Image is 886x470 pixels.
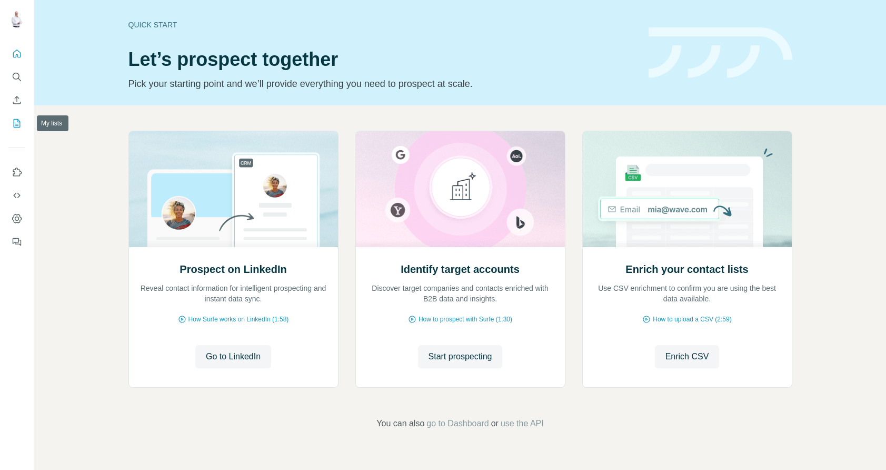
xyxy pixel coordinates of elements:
h1: Let’s prospect together [128,49,636,70]
button: Search [8,67,25,86]
button: use the API [501,417,544,430]
img: Identify target accounts [355,131,565,247]
img: Enrich your contact lists [582,131,792,247]
h2: Prospect on LinkedIn [180,262,286,277]
p: Use CSV enrichment to confirm you are using the best data available. [593,283,781,304]
button: Use Surfe API [8,186,25,205]
span: Enrich CSV [665,350,709,363]
img: Avatar [8,11,25,27]
button: go to Dashboard [426,417,489,430]
button: Dashboard [8,209,25,228]
button: Feedback [8,232,25,251]
span: or [491,417,499,430]
p: Pick your starting point and we’ll provide everything you need to prospect at scale. [128,76,636,91]
button: Start prospecting [418,345,503,368]
button: Enrich CSV [655,345,720,368]
span: How to upload a CSV (2:59) [653,315,731,324]
button: My lists [8,114,25,133]
img: Prospect on LinkedIn [128,131,339,247]
span: You can also [376,417,424,430]
p: Discover target companies and contacts enriched with B2B data and insights. [366,283,554,304]
h2: Identify target accounts [401,262,520,277]
span: How to prospect with Surfe (1:30) [419,315,512,324]
span: How Surfe works on LinkedIn (1:58) [188,315,289,324]
h2: Enrich your contact lists [625,262,748,277]
div: Quick start [128,19,636,30]
button: Quick start [8,44,25,63]
img: banner [649,27,792,79]
button: Go to LinkedIn [195,345,271,368]
p: Reveal contact information for intelligent prospecting and instant data sync. [140,283,327,304]
button: Use Surfe on LinkedIn [8,163,25,182]
span: Start prospecting [429,350,492,363]
button: Enrich CSV [8,91,25,110]
span: Go to LinkedIn [206,350,261,363]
